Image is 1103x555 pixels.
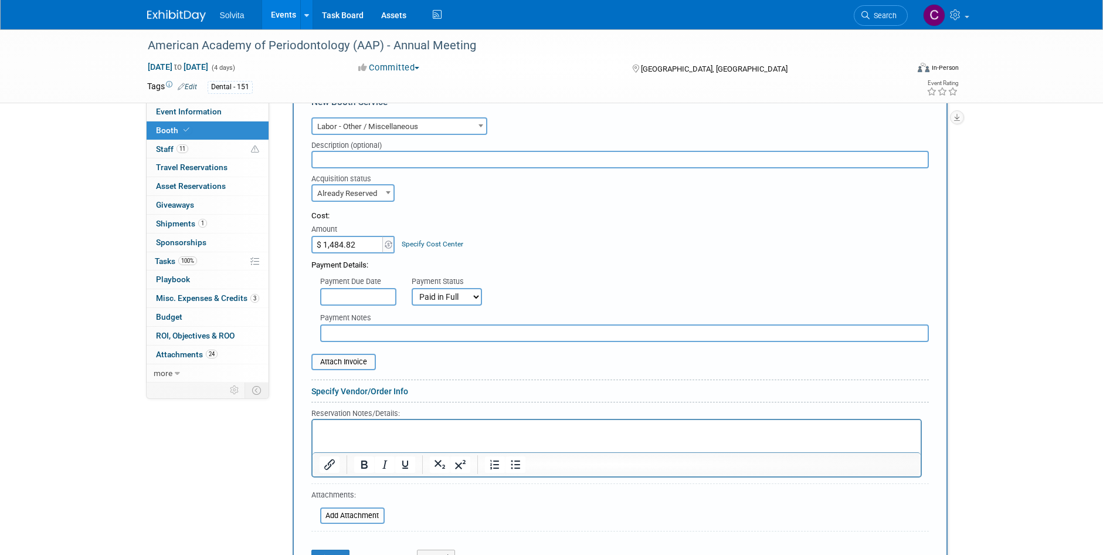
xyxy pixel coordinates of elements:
div: Dental - 151 [208,81,253,93]
span: Misc. Expenses & Credits [156,293,259,303]
div: Payment Notes [320,313,929,324]
span: Search [870,11,897,20]
span: Labor - Other / Miscellaneous [311,117,487,135]
span: Solvita [220,11,245,20]
a: Edit [178,83,197,91]
button: Bold [354,456,374,473]
div: Description (optional) [311,135,929,151]
span: Attachments [156,350,218,359]
span: Asset Reservations [156,181,226,191]
a: Misc. Expenses & Credits3 [147,289,269,307]
span: ROI, Objectives & ROO [156,331,235,340]
span: Travel Reservations [156,163,228,172]
span: Shipments [156,219,207,228]
a: Specify Cost Center [402,240,463,248]
a: Budget [147,308,269,326]
a: Staff11 [147,140,269,158]
iframe: Rich Text Area [313,420,921,452]
a: Giveaways [147,196,269,214]
span: Staff [156,144,188,154]
span: [DATE] [DATE] [147,62,209,72]
button: Committed [354,62,424,74]
a: Shipments1 [147,215,269,233]
a: Sponsorships [147,233,269,252]
div: Payment Details: [311,253,929,271]
div: New Booth Service [311,96,929,114]
a: Tasks100% [147,252,269,270]
div: American Academy of Periodontology (AAP) - Annual Meeting [144,35,890,56]
div: Payment Status [412,276,490,288]
span: Potential Scheduling Conflict -- at least one attendee is tagged in another overlapping event. [251,144,259,155]
span: 3 [250,294,259,303]
span: 100% [178,256,197,265]
span: [GEOGRAPHIC_DATA], [GEOGRAPHIC_DATA] [641,65,788,73]
span: Tasks [155,256,197,266]
a: ROI, Objectives & ROO [147,327,269,345]
div: In-Person [931,63,959,72]
img: Format-Inperson.png [918,63,929,72]
button: Subscript [430,456,450,473]
a: Event Information [147,103,269,121]
span: to [172,62,184,72]
img: ExhibitDay [147,10,206,22]
span: Event Information [156,107,222,116]
i: Booth reservation complete [184,127,189,133]
button: Numbered list [485,456,505,473]
span: Booth [156,126,192,135]
a: more [147,364,269,383]
span: Playbook [156,275,190,284]
a: Attachments24 [147,346,269,364]
span: 11 [177,144,188,153]
span: 24 [206,350,218,358]
a: Travel Reservations [147,158,269,177]
div: Attachments: [311,490,385,503]
div: Amount [311,224,396,236]
span: more [154,368,172,378]
button: Superscript [450,456,470,473]
div: Event Format [839,61,959,79]
span: Already Reserved [311,184,395,202]
div: Event Rating [926,80,958,86]
span: Labor - Other / Miscellaneous [313,119,486,135]
span: (4 days) [211,64,235,72]
a: Playbook [147,270,269,289]
a: Booth [147,121,269,140]
button: Insert/edit link [320,456,340,473]
span: 1 [198,219,207,228]
button: Underline [395,456,415,473]
span: Already Reserved [313,185,393,202]
div: Payment Due Date [320,276,394,288]
td: Personalize Event Tab Strip [225,383,245,398]
td: Tags [147,80,197,94]
a: Asset Reservations [147,177,269,195]
td: Toggle Event Tabs [245,383,269,398]
span: Giveaways [156,200,194,209]
div: Cost: [311,211,929,222]
button: Bullet list [505,456,525,473]
div: Reservation Notes/Details: [311,407,922,419]
span: Budget [156,312,182,322]
a: Specify Vendor/Order Info [311,387,408,396]
img: Cindy Miller [923,4,945,26]
button: Italic [375,456,395,473]
span: Sponsorships [156,238,206,247]
div: Acquisition status [311,168,400,184]
a: Search [854,5,908,26]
